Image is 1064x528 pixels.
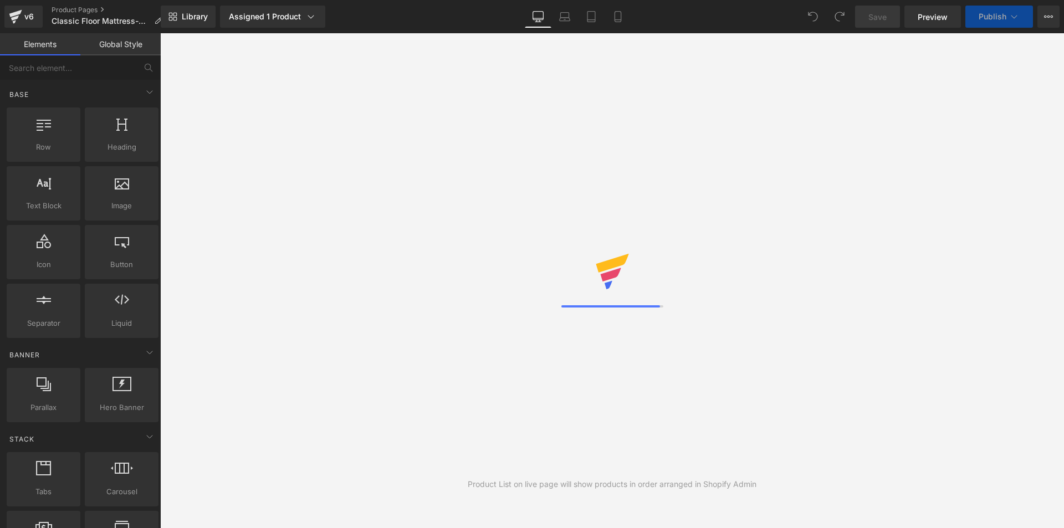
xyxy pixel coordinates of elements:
span: Classic Floor Mattress-打点 [52,17,150,25]
span: Library [182,12,208,22]
a: New Library [161,6,216,28]
a: Laptop [551,6,578,28]
span: Carousel [88,486,155,498]
span: Tabs [10,486,77,498]
span: Image [88,200,155,212]
span: Save [868,11,887,23]
button: Redo [828,6,851,28]
span: Hero Banner [88,402,155,413]
a: Mobile [605,6,631,28]
span: Base [8,89,30,100]
span: Row [10,141,77,153]
a: Preview [904,6,961,28]
button: Undo [802,6,824,28]
span: Publish [979,12,1006,21]
button: Publish [965,6,1033,28]
span: Preview [918,11,948,23]
a: Desktop [525,6,551,28]
span: Liquid [88,317,155,329]
span: Text Block [10,200,77,212]
div: v6 [22,9,36,24]
span: Button [88,259,155,270]
button: More [1037,6,1060,28]
span: Separator [10,317,77,329]
a: v6 [4,6,43,28]
a: Tablet [578,6,605,28]
div: Product List on live page will show products in order arranged in Shopify Admin [468,478,756,490]
span: Heading [88,141,155,153]
a: Global Style [80,33,161,55]
span: Parallax [10,402,77,413]
span: Icon [10,259,77,270]
span: Banner [8,350,41,360]
span: Stack [8,434,35,444]
a: Product Pages [52,6,171,14]
div: Assigned 1 Product [229,11,316,22]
